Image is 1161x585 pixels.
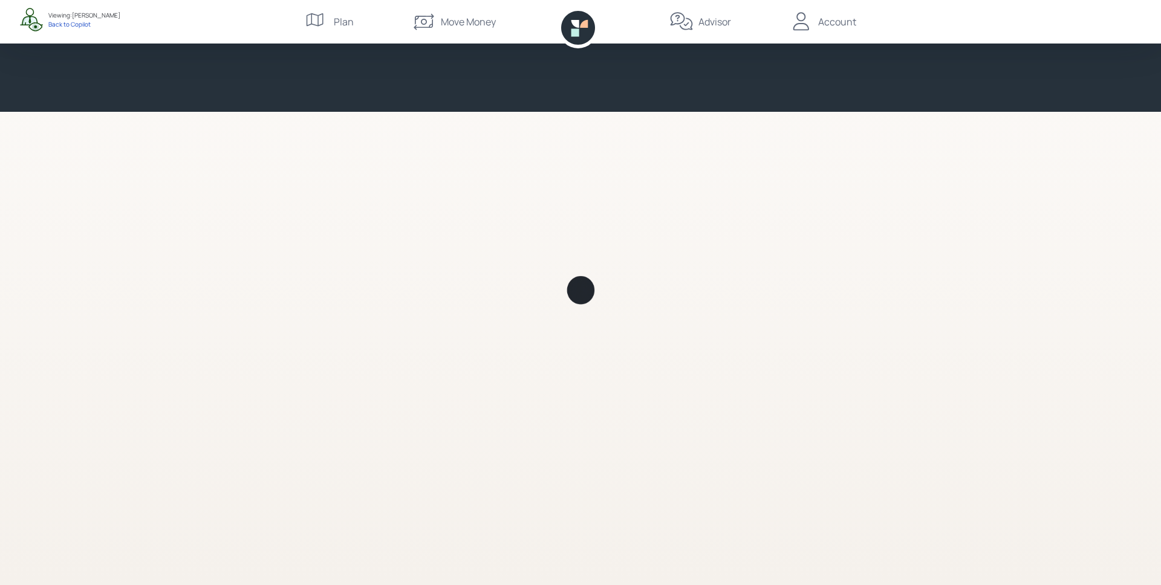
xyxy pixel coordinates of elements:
div: Account [818,15,856,29]
img: Retirable loading [566,276,595,305]
div: Back to Copilot [48,20,120,28]
div: Move Money [441,15,496,29]
div: Viewing: [PERSON_NAME] [48,11,120,20]
div: Advisor [698,15,731,29]
div: Plan [334,15,354,29]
